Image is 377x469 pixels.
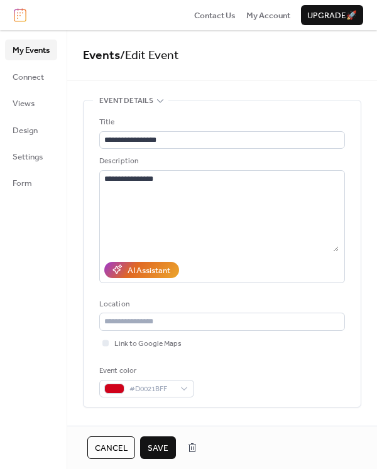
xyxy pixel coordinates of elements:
a: Form [5,173,57,193]
button: Cancel [87,436,135,459]
span: Views [13,97,35,110]
a: My Events [5,40,57,60]
button: AI Assistant [104,262,179,278]
span: My Events [13,44,50,57]
span: Upgrade 🚀 [307,9,357,22]
div: Location [99,298,342,311]
span: Event details [99,95,153,107]
span: Settings [13,151,43,163]
div: Event color [99,365,192,377]
a: Design [5,120,57,140]
span: Save [148,442,168,455]
div: Title [99,116,342,129]
span: Form [13,177,32,190]
span: Design [13,124,38,137]
a: Events [83,44,120,67]
span: Connect [13,71,44,84]
span: Link to Google Maps [114,338,182,350]
a: Connect [5,67,57,87]
span: Cancel [95,442,128,455]
span: My Account [246,9,290,22]
a: Settings [5,146,57,166]
div: Description [99,155,342,168]
span: / Edit Event [120,44,179,67]
button: Save [140,436,176,459]
span: Date and time [99,423,153,435]
a: Views [5,93,57,113]
div: AI Assistant [128,264,170,277]
span: Contact Us [194,9,236,22]
button: Upgrade🚀 [301,5,363,25]
img: logo [14,8,26,22]
a: My Account [246,9,290,21]
span: #D0021BFF [129,383,174,396]
a: Contact Us [194,9,236,21]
